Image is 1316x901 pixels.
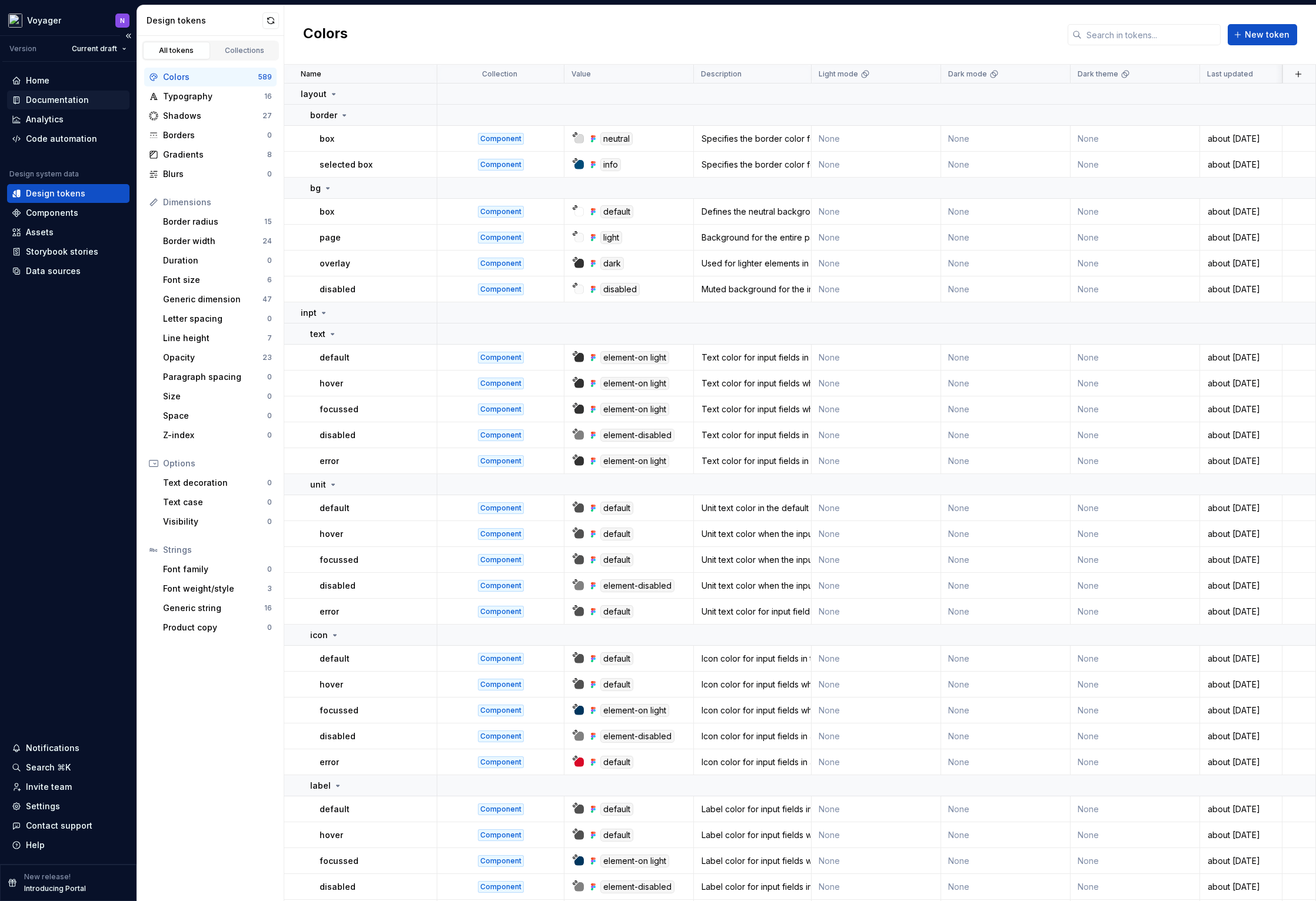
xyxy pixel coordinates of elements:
td: None [941,371,1071,396]
div: element-on light [600,377,669,390]
div: Specifies the border color for selected layout boxes, adding a clear and defined outline. [694,159,810,171]
div: Component [478,258,524,269]
div: 16 [264,92,272,101]
a: Font family0 [158,560,277,579]
div: default [600,605,633,618]
p: page [320,232,341,243]
a: Font size6 [158,271,277,289]
div: Muted background for the inactive layout. [694,283,810,295]
div: about [DATE] [1201,705,1281,716]
div: Font weight/style [163,583,267,595]
div: default [600,528,633,540]
p: Collection [482,69,517,79]
p: layout [301,88,327,100]
div: about [DATE] [1201,352,1281,363]
div: about [DATE] [1201,232,1281,243]
p: error [320,606,339,618]
p: hover [320,528,343,540]
a: Assets [7,223,129,242]
p: Last updated [1207,69,1253,79]
div: Typography [163,91,264,102]
td: None [1071,371,1200,396]
p: disabled [320,580,355,592]
div: Size [163,391,267,402]
p: unit [310,479,326,490]
input: Search in tokens... [1082,24,1221,45]
td: None [812,521,941,547]
a: Font weight/style3 [158,579,277,598]
button: Collapse sidebar [120,28,137,44]
div: 0 [267,623,272,632]
div: Letter spacing [163,313,267,325]
span: Current draft [72,44,117,54]
div: 0 [267,314,272,323]
div: Version [9,44,36,54]
td: None [941,573,1071,599]
div: 27 [262,111,272,121]
button: Contact support [7,816,129,835]
div: Component [478,206,524,218]
td: None [941,126,1071,152]
div: Component [478,606,524,618]
div: Text color for input fields when hovered. [694,378,810,389]
div: Background for the entire page. [694,232,810,243]
td: None [812,698,941,723]
div: about [DATE] [1201,455,1281,467]
div: 0 [267,478,272,488]
div: Defines the neutral background color for layout boxes, ensuring a clean and minimal appearance. [694,206,810,218]
td: None [1071,251,1200,276]
div: about [DATE] [1201,378,1281,389]
p: Name [301,69,321,79]
div: neutral [600,132,633,145]
div: Unit text color when the input field is hovered. [694,528,810,540]
td: None [1071,276,1200,302]
td: None [1071,422,1200,448]
div: Unit text color for input fields in an error state. [694,606,810,618]
a: Duration0 [158,251,277,270]
div: Assets [26,226,54,238]
a: Paragraph spacing0 [158,368,277,386]
p: hover [320,679,343,690]
a: Size0 [158,387,277,406]
div: default [600,502,633,515]
div: 0 [267,498,272,507]
p: Value [571,69,591,79]
div: Voyager [27,15,61,26]
a: Storybook stories [7,242,129,261]
div: Generic string [163,602,264,614]
td: None [1071,345,1200,371]
div: about [DATE] [1201,580,1281,592]
div: element-on light [600,455,669,468]
div: about [DATE] [1201,133,1281,145]
div: Icon color for input fields when focused. [694,705,810,716]
a: Code automation [7,129,129,148]
div: Component [478,232,524,243]
a: Home [7,71,129,90]
p: Dark theme [1078,69,1118,79]
button: New token [1228,24,1297,45]
div: Unit text color when the input field is focused. [694,554,810,566]
div: Component [478,455,524,467]
td: None [1071,152,1200,178]
button: Notifications [7,739,129,757]
td: None [941,422,1071,448]
td: None [1071,495,1200,521]
a: Invite team [7,777,129,796]
div: element-disabled [600,429,674,442]
td: None [812,495,941,521]
a: Settings [7,797,129,816]
div: Opacity [163,352,262,363]
td: None [812,599,941,625]
td: None [812,396,941,422]
div: default [600,553,633,566]
div: element-on light [600,351,669,364]
td: None [812,152,941,178]
div: 0 [267,431,272,440]
div: Notifications [26,742,79,754]
td: None [941,276,1071,302]
div: Font family [163,563,267,575]
div: Used for lighter elements in skeleton loading states, representing lighter or background content ... [694,258,810,269]
div: Documentation [26,94,89,106]
a: Typography16 [144,87,277,106]
td: None [941,251,1071,276]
